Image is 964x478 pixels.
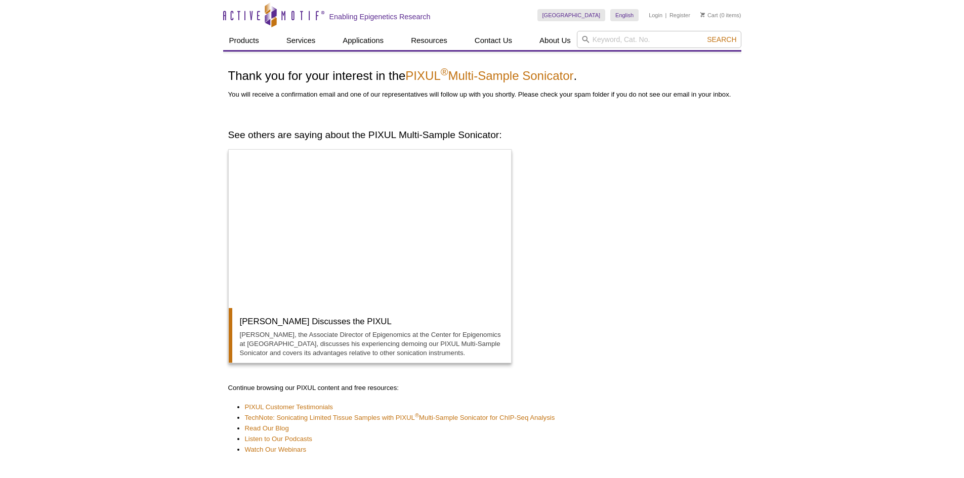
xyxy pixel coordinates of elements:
a: TechNote: Sonicating Limited Tissue Samples with PIXUL®Multi-Sample Sonicator for ChIP-Seq Analysis [245,413,555,422]
a: Login [649,12,662,19]
a: PIXUL Customer Testimonials [245,403,333,412]
sup: ® [415,412,419,418]
li: | [665,9,667,21]
a: Register [669,12,690,19]
a: PIXUL®Multi-Sample Sonicator [405,69,573,82]
a: Watch Our Webinars [245,445,307,454]
a: Listen to Our Podcasts [245,434,312,444]
p: [PERSON_NAME], the Associate Director of Epigenomics at the Center for Epigenomics at [GEOGRAPHIC... [240,330,504,358]
img: Your Cart [700,12,705,17]
li: (0 items) [700,9,741,21]
a: Applications [337,31,390,50]
h1: Thank you for your interest in the . [228,69,736,84]
h2: Enabling Epigenetics Research [329,12,431,21]
a: Cart [700,12,718,19]
a: [GEOGRAPHIC_DATA] [537,9,606,21]
a: Products [223,31,265,50]
a: Resources [405,31,453,50]
iframe: Watch the video [229,150,511,309]
a: Contact Us [469,31,518,50]
span: Search [707,35,736,44]
a: English [610,9,639,21]
a: About Us [533,31,577,50]
p: You will receive a confirmation email and one of our representatives will follow up with you shor... [228,90,736,99]
h3: [PERSON_NAME] Discusses the PIXUL [240,308,511,328]
sup: ® [441,66,448,77]
p: Continue browsing our PIXUL content and free resources: [228,383,736,393]
a: Services [280,31,322,50]
h2: See others are saying about the PIXUL Multi-Sample Sonicator: [228,128,736,142]
input: Keyword, Cat. No. [577,31,741,48]
button: Search [704,35,739,44]
a: Read Our Blog [245,424,289,433]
